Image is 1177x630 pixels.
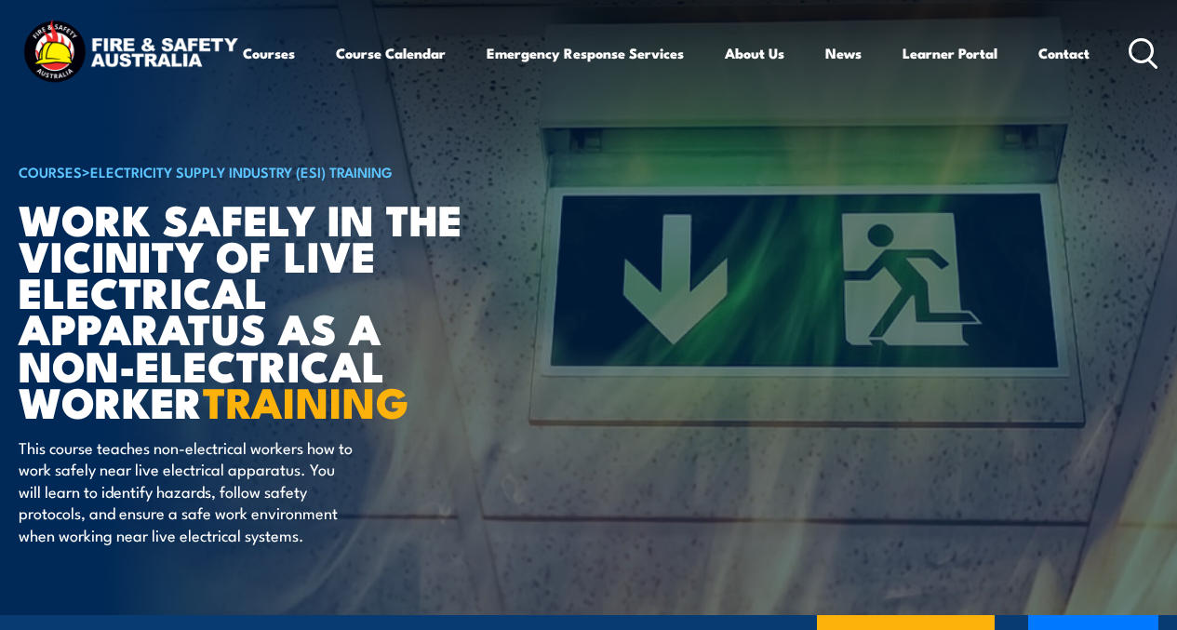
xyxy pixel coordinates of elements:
[243,31,295,75] a: Courses
[336,31,446,75] a: Course Calendar
[903,31,997,75] a: Learner Portal
[203,369,409,433] strong: TRAINING
[1038,31,1090,75] a: Contact
[725,31,784,75] a: About Us
[90,161,393,181] a: Electricity Supply Industry (ESI) Training
[19,436,358,545] p: This course teaches non-electrical workers how to work safely near live electrical apparatus. You...
[19,200,478,419] h1: Work safely in the vicinity of live electrical apparatus as a non-electrical worker
[19,160,478,182] h6: >
[487,31,684,75] a: Emergency Response Services
[19,161,82,181] a: COURSES
[825,31,862,75] a: News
